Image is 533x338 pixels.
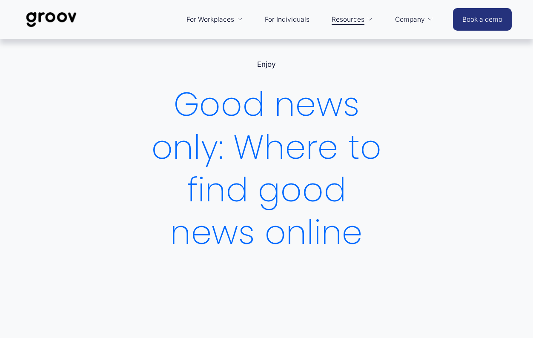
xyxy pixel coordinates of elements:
a: folder dropdown [391,9,438,30]
h1: Good news only: Where to find good news online [144,83,389,254]
a: folder dropdown [327,9,378,30]
a: folder dropdown [182,9,247,30]
span: Resources [332,14,364,26]
span: For Workplaces [186,14,234,26]
a: For Individuals [261,9,314,30]
span: Company [395,14,425,26]
img: Groov | Workplace Science Platform | Unlock Performance | Drive Results [21,6,81,34]
a: Enjoy [257,60,276,69]
a: Book a demo [453,8,512,31]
